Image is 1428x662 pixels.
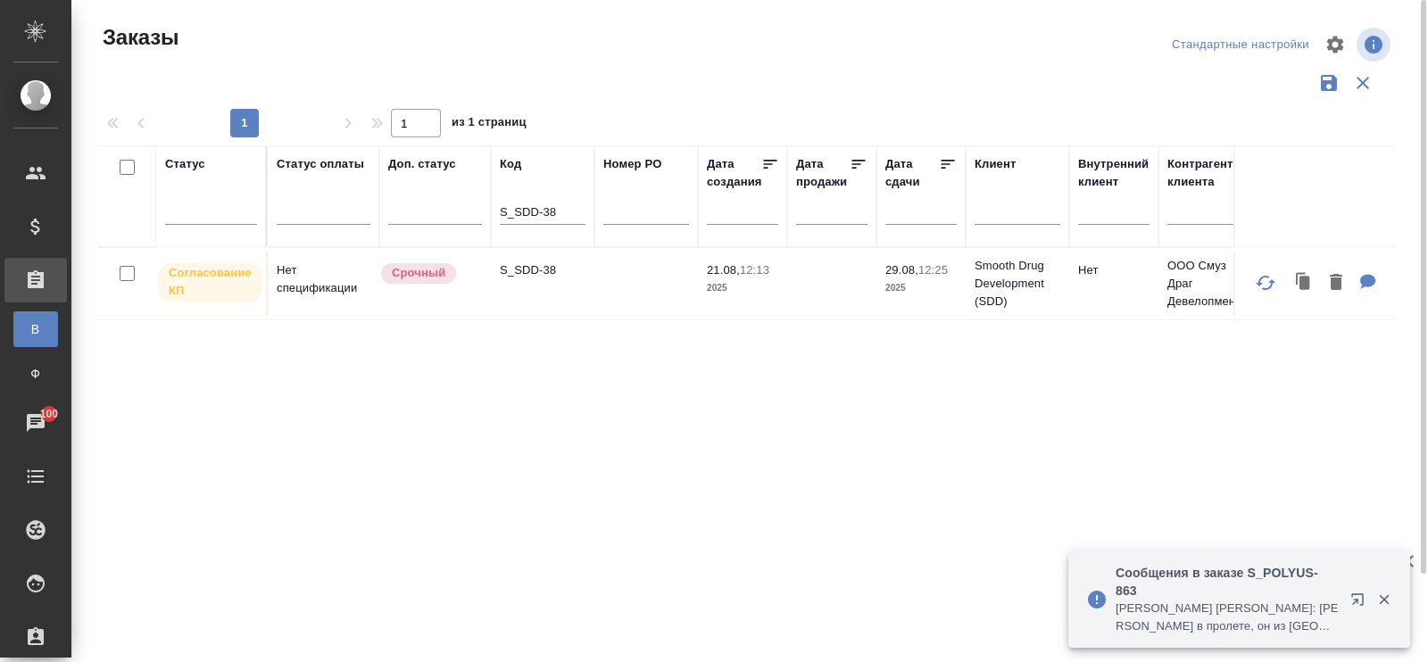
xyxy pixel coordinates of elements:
span: из 1 страниц [452,112,527,137]
button: Клонировать [1287,265,1321,302]
p: 29.08, [885,263,918,277]
a: 100 [4,401,67,445]
p: S_SDD-38 [500,261,585,279]
button: Обновить [1244,261,1287,304]
div: Клиент [975,155,1016,173]
p: Срочный [392,264,445,282]
a: В [13,311,58,347]
td: Нет спецификации [268,252,379,315]
div: Дата продажи [796,155,850,191]
p: [PERSON_NAME] [PERSON_NAME]: [PERSON_NAME] в пролете, он из [GEOGRAPHIC_DATA], написала Прозорову [1116,600,1339,635]
button: Открыть в новой вкладке [1340,582,1382,625]
p: 21.08, [707,263,740,277]
div: Контрагент клиента [1167,155,1253,191]
p: 12:25 [918,263,948,277]
div: Статус [165,155,205,173]
span: 100 [29,405,70,423]
span: Настроить таблицу [1314,23,1357,66]
button: Удалить [1321,265,1351,302]
p: Smooth Drug Development (SDD) [975,257,1060,310]
p: 12:13 [740,263,769,277]
p: Согласование КП [169,264,252,300]
div: split button [1167,31,1314,59]
span: Посмотреть информацию [1357,28,1394,62]
p: 2025 [707,279,778,297]
a: Ф [13,356,58,392]
p: Сообщения в заказе S_POLYUS-863 [1116,564,1339,600]
p: ООО Смуз Драг Девелопмент [1167,257,1253,310]
button: Сбросить фильтры [1346,66,1380,100]
div: Статус оплаты [277,155,364,173]
div: Внутренний клиент [1078,155,1150,191]
button: Сохранить фильтры [1312,66,1346,100]
p: Нет [1078,261,1150,279]
div: Доп. статус [388,155,456,173]
div: Дата сдачи [885,155,939,191]
p: 2025 [885,279,957,297]
div: Дата создания [707,155,761,191]
button: Закрыть [1366,592,1402,608]
div: Код [500,155,521,173]
span: В [22,320,49,338]
div: Номер PO [603,155,661,173]
span: Заказы [98,23,178,52]
span: Ф [22,365,49,383]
